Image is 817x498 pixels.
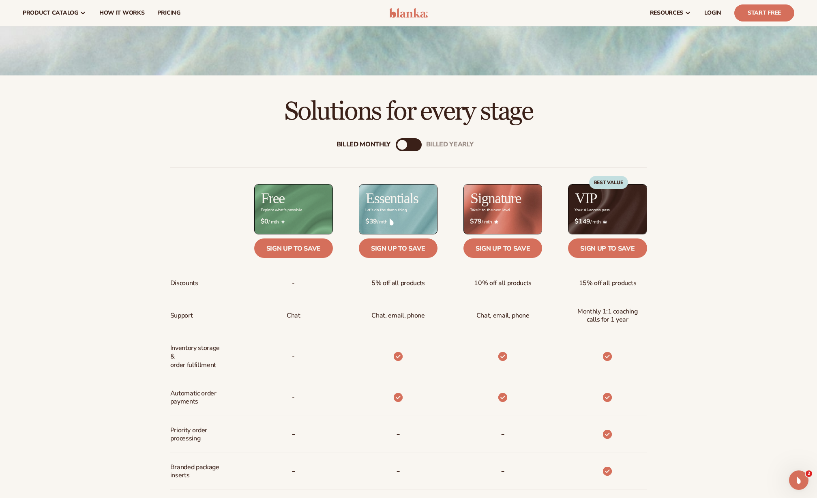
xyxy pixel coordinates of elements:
img: Essentials_BG_9050f826-5aa9-47d9-a362-757b82c62641.jpg [359,185,437,234]
img: VIP_BG_199964bd-3653-43bc-8a67-789d2d7717b9.jpg [568,185,646,234]
h2: VIP [575,191,597,206]
a: Sign up to save [463,238,542,258]
span: Inventory storage & order fulfillment [170,341,224,372]
div: BEST VALUE [589,176,628,189]
a: Sign up to save [359,238,437,258]
span: - [292,349,295,364]
span: LOGIN [704,10,721,16]
img: drop.png [390,218,394,225]
img: Star_6.png [494,220,498,223]
span: pricing [157,10,180,16]
span: Chat, email, phone [476,308,530,323]
strong: $0 [261,218,268,225]
span: Branded package inserts [170,460,224,483]
img: Free_Icon_bb6e7c7e-73f8-44bd-8ed0-223ea0fc522e.png [281,220,285,224]
h2: Signature [470,191,521,206]
a: Sign up to save [254,238,333,258]
span: - [292,390,295,405]
span: 10% off all products [474,276,532,291]
div: Billed Monthly [337,141,391,149]
p: Chat, email, phone [371,308,425,323]
a: Start Free [734,4,794,21]
span: / mth [470,218,536,225]
span: Priority order processing [170,423,224,446]
h2: Essentials [366,191,418,206]
span: Support [170,308,193,323]
strong: $79 [470,218,482,225]
span: Automatic order payments [170,386,224,410]
b: - [501,427,505,440]
span: 2 [806,470,812,477]
strong: $149 [575,218,590,225]
div: Let’s do the damn thing. [365,208,407,213]
a: Sign up to save [568,238,647,258]
iframe: Intercom live chat [789,470,808,490]
div: Take it to the next level. [470,208,511,213]
h2: Free [261,191,285,206]
span: / mth [261,218,326,225]
img: free_bg.png [255,185,332,234]
span: 5% off all products [371,276,425,291]
strong: $39 [365,218,377,225]
img: logo [389,8,428,18]
b: - [292,464,296,477]
b: - [396,464,400,477]
img: Signature_BG_eeb718c8-65ac-49e3-a4e5-327c6aa73146.jpg [464,185,542,234]
b: - [501,464,505,477]
span: product catalog [23,10,78,16]
div: Explore what's possible. [261,208,302,213]
span: 15% off all products [579,276,637,291]
div: Your all-access pass. [575,208,610,213]
span: Monthly 1:1 coaching calls for 1 year [575,304,640,328]
span: Discounts [170,276,198,291]
div: billed Yearly [426,141,474,149]
p: Chat [287,308,300,323]
span: - [292,276,295,291]
span: resources [650,10,683,16]
span: / mth [365,218,431,225]
span: How It Works [99,10,145,16]
span: / mth [575,218,640,225]
b: - [292,427,296,440]
h2: Solutions for every stage [23,98,794,125]
b: - [396,427,400,440]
